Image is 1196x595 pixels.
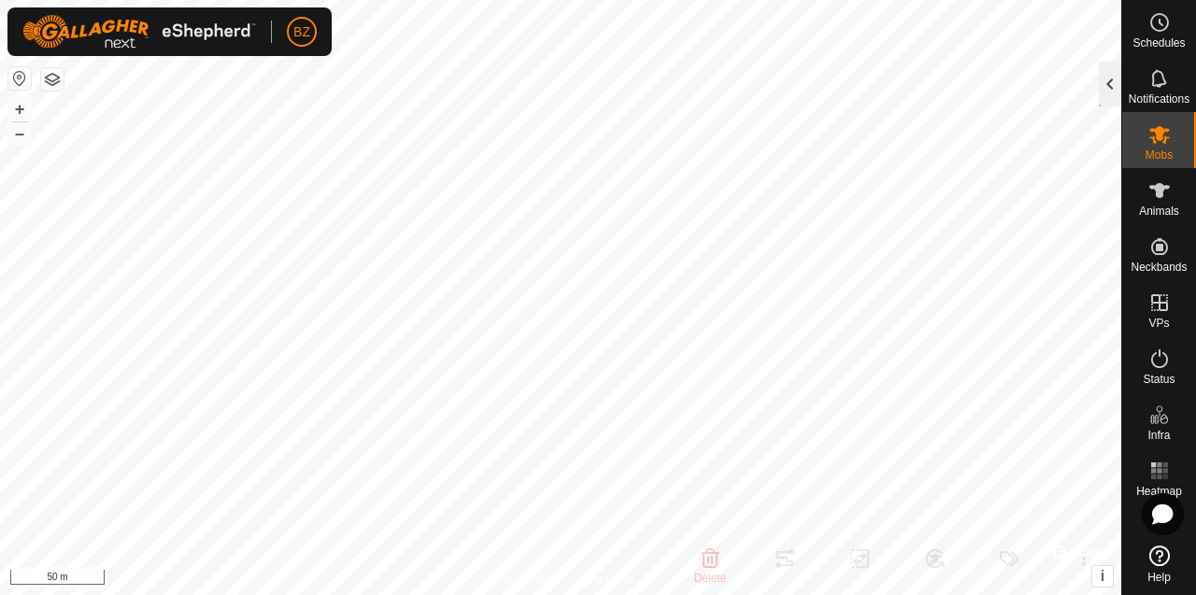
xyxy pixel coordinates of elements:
span: Infra [1147,430,1170,441]
button: + [8,98,31,120]
button: Reset Map [8,67,31,90]
span: Help [1147,572,1171,583]
span: BZ [293,22,310,42]
a: Privacy Policy [487,571,557,588]
span: Schedules [1132,37,1185,49]
span: Animals [1139,205,1179,217]
span: i [1101,568,1104,584]
span: Notifications [1129,93,1189,105]
span: Mobs [1146,149,1173,161]
span: VPs [1148,318,1169,329]
a: Help [1122,538,1196,590]
img: Gallagher Logo [22,15,256,49]
span: Status [1143,374,1175,385]
button: i [1092,566,1113,587]
a: Contact Us [579,571,634,588]
span: Heatmap [1136,486,1182,497]
button: – [8,122,31,145]
span: Neckbands [1131,262,1187,273]
button: Map Layers [41,68,64,91]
